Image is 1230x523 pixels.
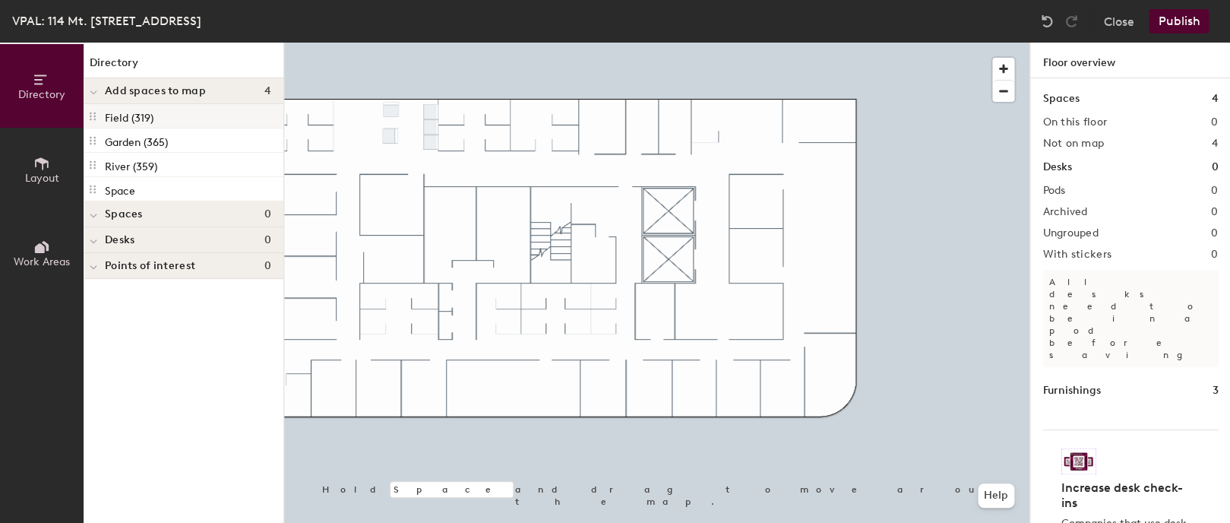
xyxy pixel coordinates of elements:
[264,234,271,246] span: 0
[1211,249,1218,261] h2: 0
[1061,480,1190,511] h4: Increase desk check-ins
[1211,159,1218,176] h1: 0
[264,85,271,97] span: 4
[264,208,271,220] span: 0
[14,255,70,268] span: Work Areas
[1149,9,1209,33] button: Publish
[18,88,65,101] span: Directory
[1211,90,1218,107] h1: 4
[1211,185,1218,197] h2: 0
[1064,14,1079,29] img: Redo
[105,132,168,149] p: Garden (365)
[105,107,153,125] p: Field (319)
[1211,206,1218,218] h2: 0
[25,172,59,185] span: Layout
[1042,90,1079,107] h1: Spaces
[1103,9,1134,33] button: Close
[105,234,134,246] span: Desks
[105,260,195,272] span: Points of interest
[1042,270,1218,367] p: All desks need to be in a pod before saving
[1042,185,1065,197] h2: Pods
[264,260,271,272] span: 0
[1042,206,1087,218] h2: Archived
[1030,43,1230,78] h1: Floor overview
[1212,382,1218,399] h1: 3
[84,55,283,78] h1: Directory
[105,208,143,220] span: Spaces
[1042,227,1099,239] h2: Ungrouped
[1039,14,1055,29] img: Undo
[1042,382,1100,399] h1: Furnishings
[1211,116,1218,128] h2: 0
[1042,249,1111,261] h2: With stickers
[1042,138,1104,150] h2: Not on map
[105,180,135,198] p: Space
[12,11,201,30] div: VPAL: 114 Mt. [STREET_ADDRESS]
[978,483,1014,508] button: Help
[1211,227,1218,239] h2: 0
[1042,159,1071,176] h1: Desks
[1042,116,1107,128] h2: On this floor
[1061,449,1096,474] img: Sticker logo
[105,85,206,97] span: Add spaces to map
[1212,138,1218,150] h2: 4
[105,156,157,173] p: River (359)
